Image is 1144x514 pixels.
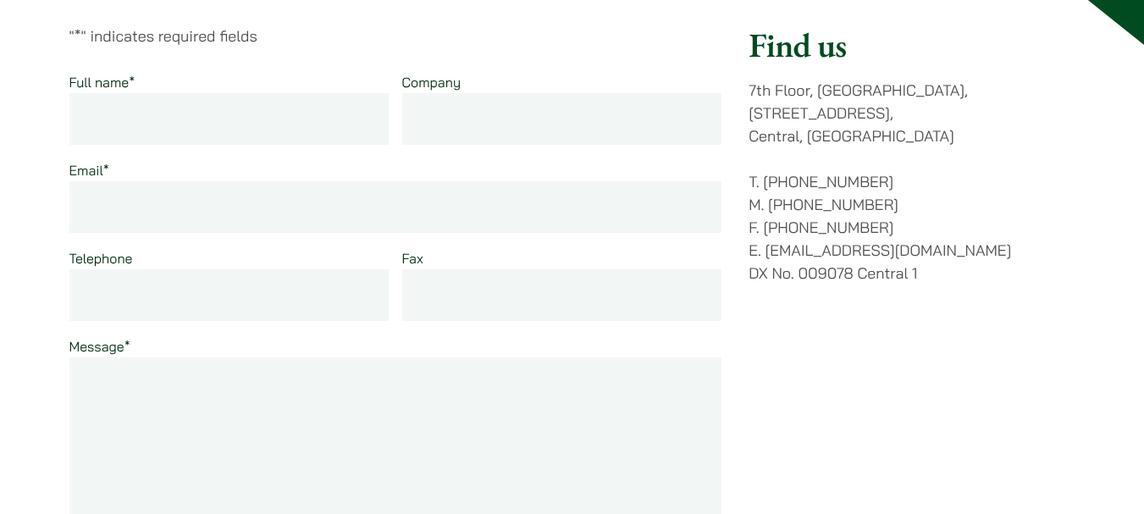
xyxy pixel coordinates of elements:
h2: Find us [749,25,1075,65]
p: 7th Floor, [GEOGRAPHIC_DATA], [STREET_ADDRESS], Central, [GEOGRAPHIC_DATA] [749,79,1075,147]
label: Company [402,74,461,91]
p: T. [PHONE_NUMBER] M. [PHONE_NUMBER] F. [PHONE_NUMBER] E. [EMAIL_ADDRESS][DOMAIN_NAME] DX No. 0090... [749,170,1075,285]
label: Fax [402,250,423,267]
label: Telephone [69,250,133,267]
p: " " indicates required fields [69,25,722,47]
label: Full name [69,74,135,91]
label: Email [69,162,109,179]
label: Message [69,338,130,355]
